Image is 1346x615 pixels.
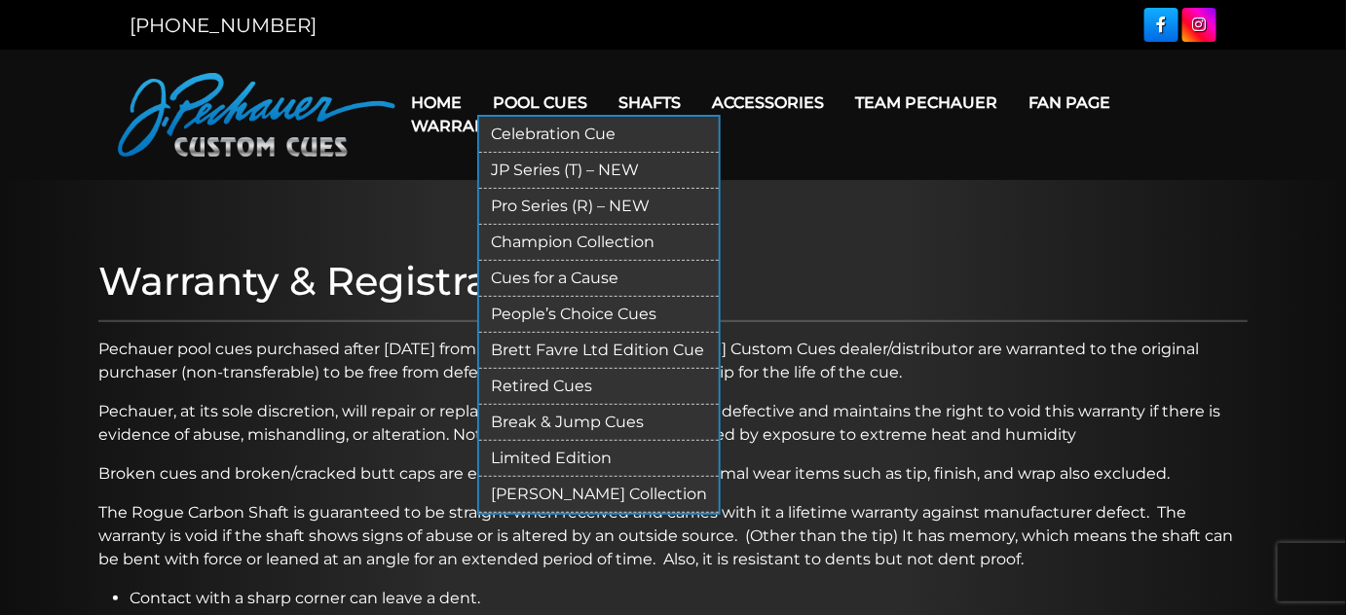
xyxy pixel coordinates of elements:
p: Pechauer, at its sole discretion, will repair or replace any pool cue it deems to be defective an... [98,400,1248,447]
p: Pechauer pool cues purchased after [DATE] from an authorized [PERSON_NAME] Custom Cues dealer/dis... [98,338,1248,384]
a: Brett Favre Ltd Edition Cue [479,333,719,369]
h1: Warranty & Registration [98,258,1248,305]
a: Pool Cues [477,78,603,127]
a: Celebration Cue [479,117,719,153]
a: Cues for a Cause [479,261,719,297]
a: Warranty [395,101,521,151]
a: Champion Collection [479,225,719,261]
a: [PHONE_NUMBER] [130,14,317,37]
p: The Rogue Carbon Shaft is guaranteed to be straight when received and carries with it a lifetime ... [98,501,1248,571]
a: Break & Jump Cues [479,405,719,441]
a: Shafts [603,78,696,127]
p: Broken cues and broken/cracked butt caps are excluded from this warranty. Normal wear items such ... [98,462,1248,486]
a: Fan Page [1013,78,1126,127]
a: Home [395,78,477,127]
a: People’s Choice Cues [479,297,719,333]
li: Contact with a sharp corner can leave a dent. [130,587,1248,610]
a: Cart [521,101,595,151]
img: Pechauer Custom Cues [118,73,395,157]
a: [PERSON_NAME] Collection [479,477,719,513]
a: JP Series (T) – NEW [479,153,719,189]
a: Accessories [696,78,840,127]
a: Retired Cues [479,369,719,405]
a: Pro Series (R) – NEW [479,189,719,225]
a: Limited Edition [479,441,719,477]
a: Team Pechauer [840,78,1013,127]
